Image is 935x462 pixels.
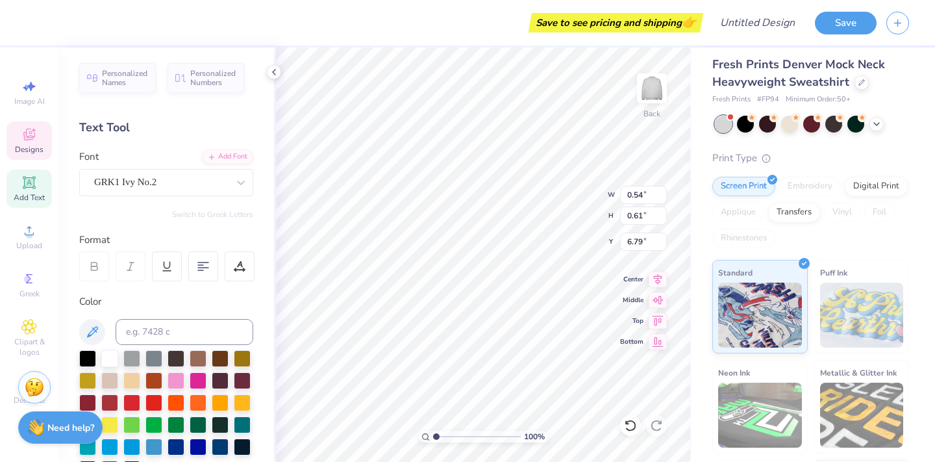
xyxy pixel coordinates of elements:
span: Fresh Prints [712,94,751,105]
div: Digital Print [845,177,908,196]
span: Middle [620,296,643,305]
span: Decorate [14,395,45,405]
div: Text Tool [79,119,253,136]
span: Image AI [14,96,45,107]
span: Clipart & logos [6,337,52,357]
span: Bottom [620,337,643,346]
button: Switch to Greek Letters [172,209,253,220]
img: Metallic & Glitter Ink [820,383,904,448]
div: Screen Print [712,177,775,196]
div: Color [79,294,253,309]
span: Center [620,275,643,284]
span: Standard [718,266,753,279]
div: Transfers [768,203,820,222]
span: Greek [19,289,40,299]
span: Minimum Order: 50 + [786,94,851,105]
span: Add Text [14,192,45,203]
img: Neon Ink [718,383,802,448]
span: 100 % [524,431,545,443]
span: Neon Ink [718,366,750,379]
div: Applique [712,203,764,222]
div: Add Font [202,149,253,164]
div: Embroidery [779,177,841,196]
img: Puff Ink [820,283,904,348]
span: # FP94 [757,94,779,105]
img: Back [639,75,665,101]
div: Foil [864,203,895,222]
input: e.g. 7428 c [116,319,253,345]
div: Save to see pricing and shipping [532,13,700,32]
span: Designs [15,144,44,155]
button: Save [815,12,877,34]
label: Font [79,149,99,164]
div: Rhinestones [712,229,775,248]
span: Top [620,316,643,326]
img: Standard [718,283,802,348]
span: 👉 [682,14,696,30]
div: Vinyl [824,203,860,222]
div: Back [643,108,660,120]
span: Metallic & Glitter Ink [820,366,897,379]
span: Personalized Numbers [190,69,236,87]
strong: Need help? [47,422,94,434]
input: Untitled Design [710,10,805,36]
div: Print Type [712,151,909,166]
span: Upload [16,240,42,251]
div: Format [79,233,255,248]
span: Fresh Prints Denver Mock Neck Heavyweight Sweatshirt [712,57,885,90]
span: Puff Ink [820,266,847,279]
span: Personalized Names [102,69,148,87]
